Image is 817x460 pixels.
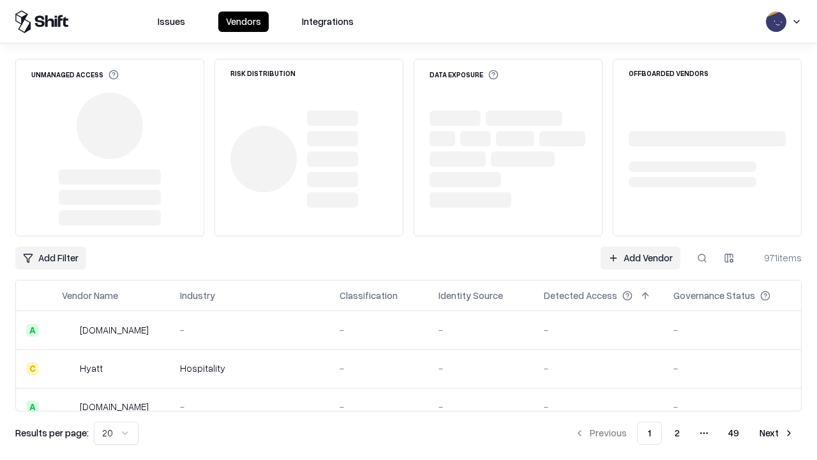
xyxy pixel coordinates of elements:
button: Vendors [218,11,269,32]
div: - [438,362,523,375]
div: [DOMAIN_NAME] [80,400,149,413]
div: Identity Source [438,289,503,302]
div: Data Exposure [430,70,498,80]
div: - [544,323,653,337]
button: Add Filter [15,247,86,270]
div: Vendor Name [62,289,118,302]
div: - [340,323,418,337]
div: A [26,324,39,337]
div: - [673,400,791,413]
div: - [340,362,418,375]
div: Detected Access [544,289,617,302]
div: - [180,400,319,413]
div: Hospitality [180,362,319,375]
div: - [180,323,319,337]
div: Industry [180,289,215,302]
button: 1 [637,422,662,445]
div: - [673,362,791,375]
img: intrado.com [62,324,75,337]
div: Classification [340,289,398,302]
div: Offboarded Vendors [629,70,708,77]
button: 49 [718,422,749,445]
button: 2 [664,422,690,445]
button: Next [752,422,802,445]
img: primesec.co.il [62,401,75,413]
div: Governance Status [673,289,755,302]
div: - [544,400,653,413]
div: - [438,400,523,413]
p: Results per page: [15,426,89,440]
img: Hyatt [62,362,75,375]
div: - [673,323,791,337]
div: 971 items [751,251,802,264]
a: Add Vendor [601,247,680,270]
button: Integrations [294,11,361,32]
div: - [340,400,418,413]
div: C [26,362,39,375]
button: Issues [150,11,193,32]
div: - [544,362,653,375]
div: [DOMAIN_NAME] [80,323,149,337]
div: Risk Distribution [230,70,296,77]
div: Unmanaged Access [31,70,119,80]
div: A [26,401,39,413]
div: Hyatt [80,362,103,375]
div: - [438,323,523,337]
nav: pagination [567,422,802,445]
